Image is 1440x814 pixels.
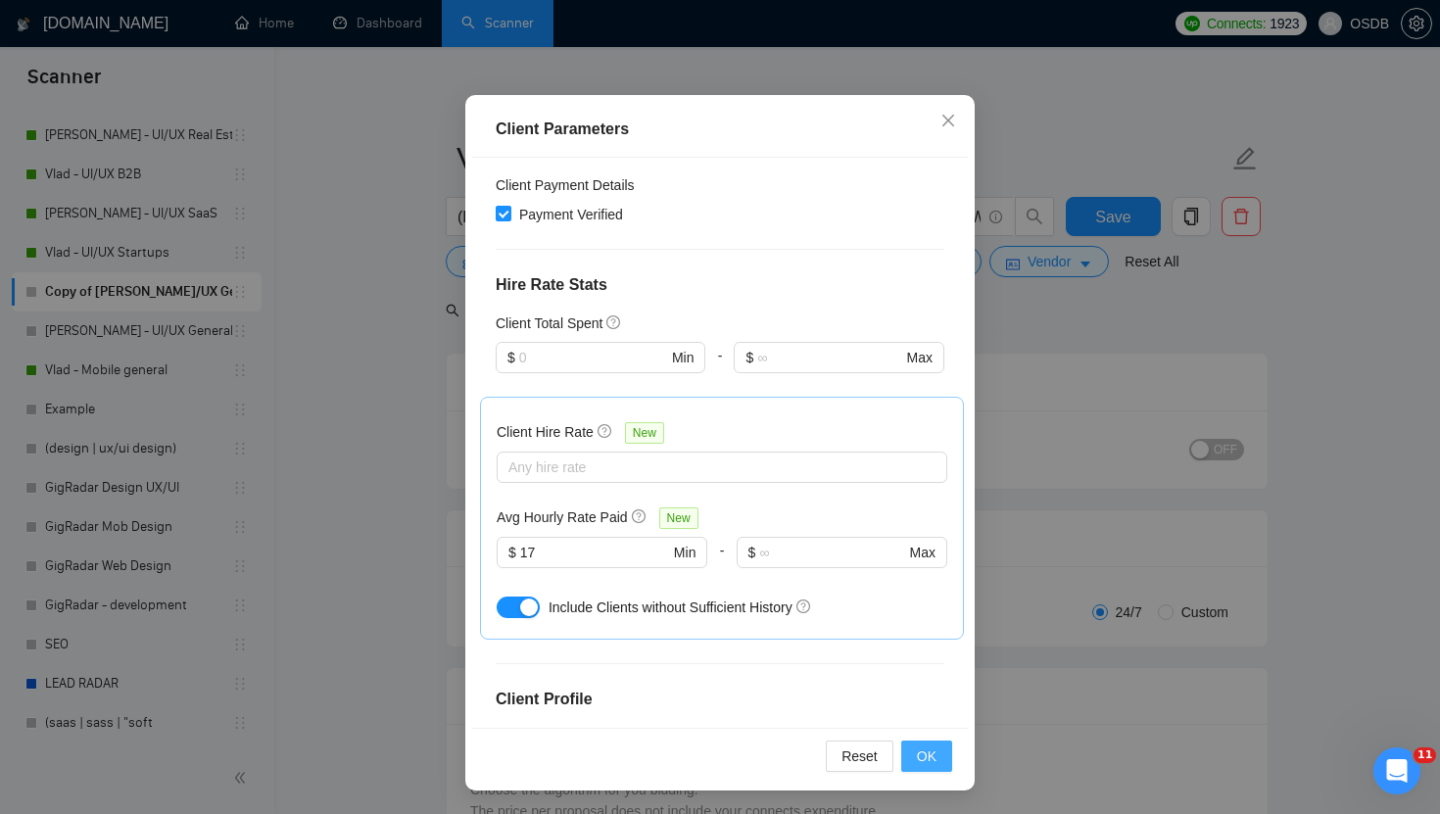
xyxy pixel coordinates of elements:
span: Payment Verified [511,204,631,225]
div: Client Parameters [496,118,944,141]
h5: Avg Hourly Rate Paid [497,506,628,528]
input: ∞ [757,347,902,368]
h5: Client Hire Rate [497,421,594,443]
span: $ [748,542,756,563]
input: 0 [519,347,668,368]
span: 11 [1414,747,1436,763]
h5: Client Total Spent [496,312,602,334]
iframe: Intercom live chat [1373,747,1420,794]
button: Reset [826,741,893,772]
span: New [625,422,664,444]
span: $ [745,347,753,368]
h4: Client Profile [496,688,944,711]
span: Max [907,347,933,368]
button: OK [901,741,952,772]
div: - [705,342,734,397]
span: New [614,728,653,749]
span: OK [917,745,936,767]
input: ∞ [759,542,905,563]
div: - [707,537,736,592]
span: question-circle [632,508,648,524]
span: question-circle [796,599,812,614]
h4: Hire Rate Stats [496,273,944,297]
h4: Client Payment Details [496,174,635,196]
input: 0 [520,542,670,563]
span: $ [508,542,516,563]
span: Min [674,542,696,563]
span: New [659,507,698,529]
span: Include Clients without Sufficient History [549,599,792,615]
h5: Client Industry [496,727,583,748]
span: Max [910,542,936,563]
span: Min [672,347,695,368]
span: question-circle [598,423,613,439]
span: close [940,113,956,128]
span: Reset [841,745,878,767]
span: question-circle [606,314,622,330]
span: $ [507,347,515,368]
button: Close [922,95,975,148]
